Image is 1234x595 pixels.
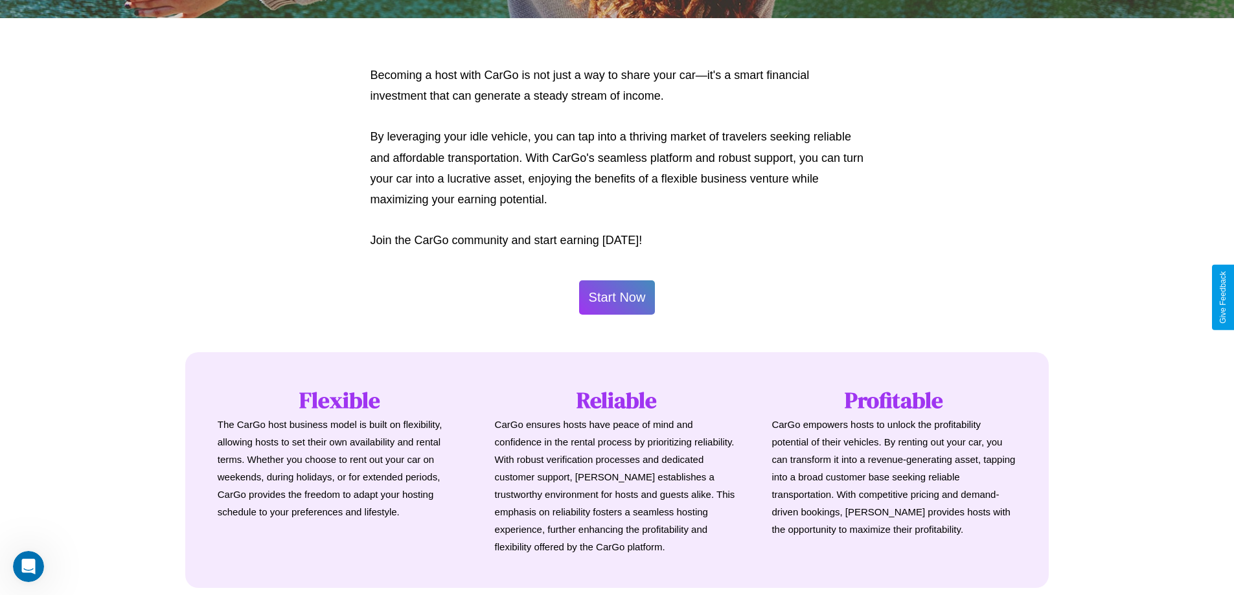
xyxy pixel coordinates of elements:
p: CarGo empowers hosts to unlock the profitability potential of their vehicles. By renting out your... [771,416,1016,538]
p: The CarGo host business model is built on flexibility, allowing hosts to set their own availabili... [218,416,463,521]
h1: Reliable [495,385,740,416]
p: Becoming a host with CarGo is not just a way to share your car—it's a smart financial investment ... [371,65,864,107]
iframe: Intercom live chat [13,551,44,582]
button: Start Now [579,280,656,315]
h1: Profitable [771,385,1016,416]
div: Give Feedback [1218,271,1228,324]
h1: Flexible [218,385,463,416]
p: CarGo ensures hosts have peace of mind and confidence in the rental process by prioritizing relia... [495,416,740,556]
p: By leveraging your idle vehicle, you can tap into a thriving market of travelers seeking reliable... [371,126,864,210]
p: Join the CarGo community and start earning [DATE]! [371,230,864,251]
